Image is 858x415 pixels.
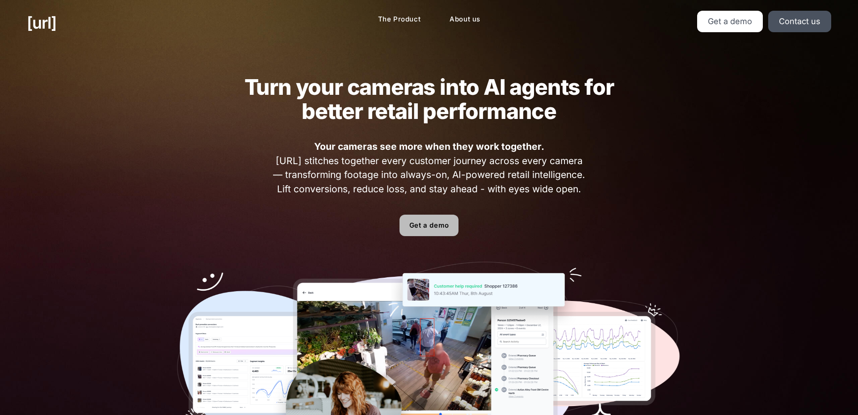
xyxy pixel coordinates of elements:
strong: Your cameras see more when they work together. [314,141,544,152]
a: The Product [371,11,428,28]
a: Get a demo [400,215,458,236]
a: About us [442,11,488,28]
a: [URL] [27,11,56,35]
h2: Turn your cameras into AI agents for better retail performance [227,75,631,123]
span: [URL] stitches together every customer journey across every camera — transforming footage into al... [270,140,588,196]
a: Contact us [768,11,831,32]
a: Get a demo [697,11,763,32]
